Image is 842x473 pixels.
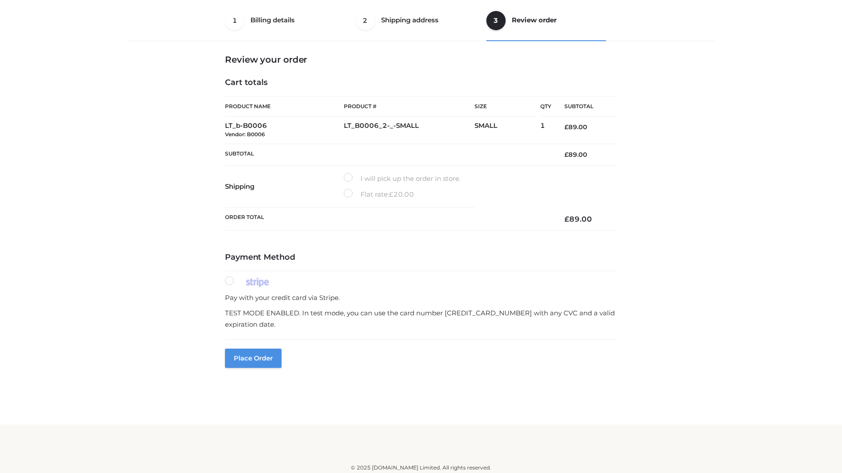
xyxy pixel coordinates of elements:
th: Product # [344,96,475,116]
td: SMALL [475,116,540,144]
th: Order Total [225,208,551,231]
th: Qty [540,96,551,116]
td: LT_B0006_2-_-SMALL [344,116,475,144]
td: LT_b-B0006 [225,116,344,144]
h3: Review your order [225,54,617,65]
label: I will pick up the order in store. [344,173,460,184]
th: Size [475,97,536,116]
th: Subtotal [225,144,551,165]
div: © 2025 [DOMAIN_NAME] Limited. All rights reserved. [130,463,712,472]
th: Shipping [225,166,344,208]
bdi: 89.00 [564,215,592,223]
th: Product Name [225,96,344,116]
button: Place order [225,349,282,368]
th: Subtotal [551,97,617,116]
td: 1 [540,116,551,144]
h4: Payment Method [225,253,617,262]
span: £ [564,151,568,159]
p: TEST MODE ENABLED. In test mode, you can use the card number [CREDIT_CARD_NUMBER] with any CVC an... [225,307,617,330]
bdi: 89.00 [564,123,587,131]
bdi: 20.00 [389,190,414,198]
small: Vendor: B0006 [225,131,265,138]
span: £ [564,215,569,223]
span: £ [564,123,568,131]
span: £ [389,190,393,198]
h4: Cart totals [225,78,617,88]
label: Flat rate: [344,189,414,200]
p: Pay with your credit card via Stripe. [225,292,617,304]
bdi: 89.00 [564,151,587,159]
